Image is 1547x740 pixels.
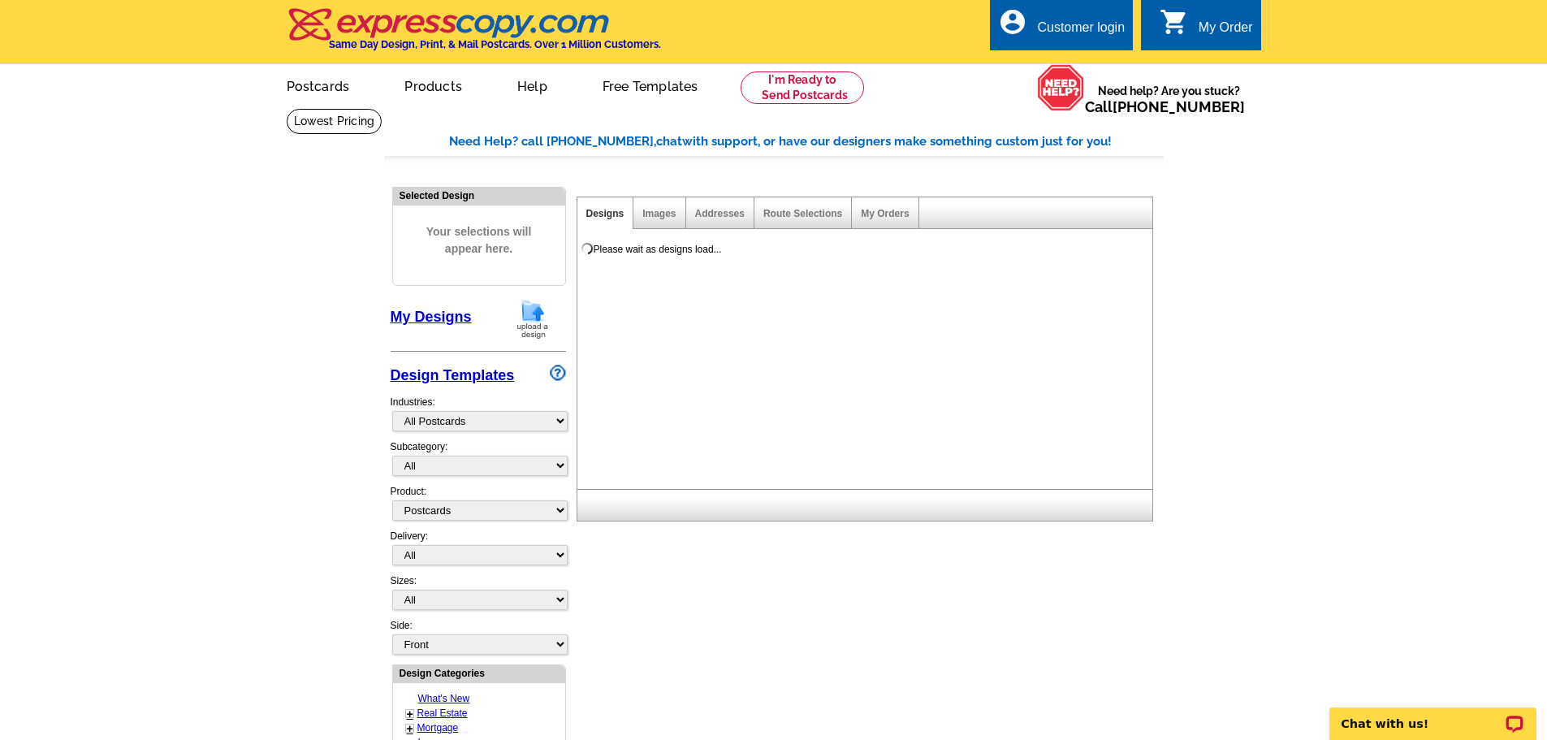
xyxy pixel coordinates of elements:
a: Help [491,66,573,104]
div: Selected Design [393,188,565,203]
div: Delivery: [391,529,566,573]
a: Designs [586,208,624,219]
a: Design Templates [391,367,515,383]
h4: Same Day Design, Print, & Mail Postcards. Over 1 Million Customers. [329,38,661,50]
iframe: LiveChat chat widget [1319,689,1547,740]
i: account_circle [998,7,1027,37]
div: Need Help? call [PHONE_NUMBER], with support, or have our designers make something custom just fo... [449,132,1164,151]
div: Industries: [391,387,566,439]
div: Customer login [1037,20,1125,43]
a: shopping_cart My Order [1160,18,1253,38]
a: Postcards [261,66,376,104]
span: Call [1085,98,1245,115]
a: What's New [418,693,470,704]
img: help [1037,64,1085,111]
a: + [407,722,413,735]
i: shopping_cart [1160,7,1189,37]
a: + [407,708,413,721]
a: My Designs [391,309,472,325]
div: Design Categories [393,665,565,681]
a: Route Selections [763,208,842,219]
img: design-wizard-help-icon.png [550,365,566,381]
a: account_circle Customer login [998,18,1125,38]
div: Side: [391,618,566,656]
div: Sizes: [391,573,566,618]
a: Images [642,208,676,219]
img: loading... [581,242,594,255]
a: Mortgage [417,722,459,734]
a: Free Templates [577,66,724,104]
a: Products [378,66,488,104]
div: Subcategory: [391,439,566,484]
span: chat [656,134,682,149]
a: Addresses [695,208,745,219]
div: My Order [1199,20,1253,43]
a: Same Day Design, Print, & Mail Postcards. Over 1 Million Customers. [287,19,661,50]
div: Please wait as designs load... [594,242,722,257]
a: My Orders [861,208,909,219]
a: Real Estate [417,708,468,719]
a: [PHONE_NUMBER] [1113,98,1245,115]
img: upload-design [512,298,554,340]
span: Your selections will appear here. [405,207,553,274]
div: Product: [391,484,566,529]
span: Need help? Are you stuck? [1085,83,1253,115]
